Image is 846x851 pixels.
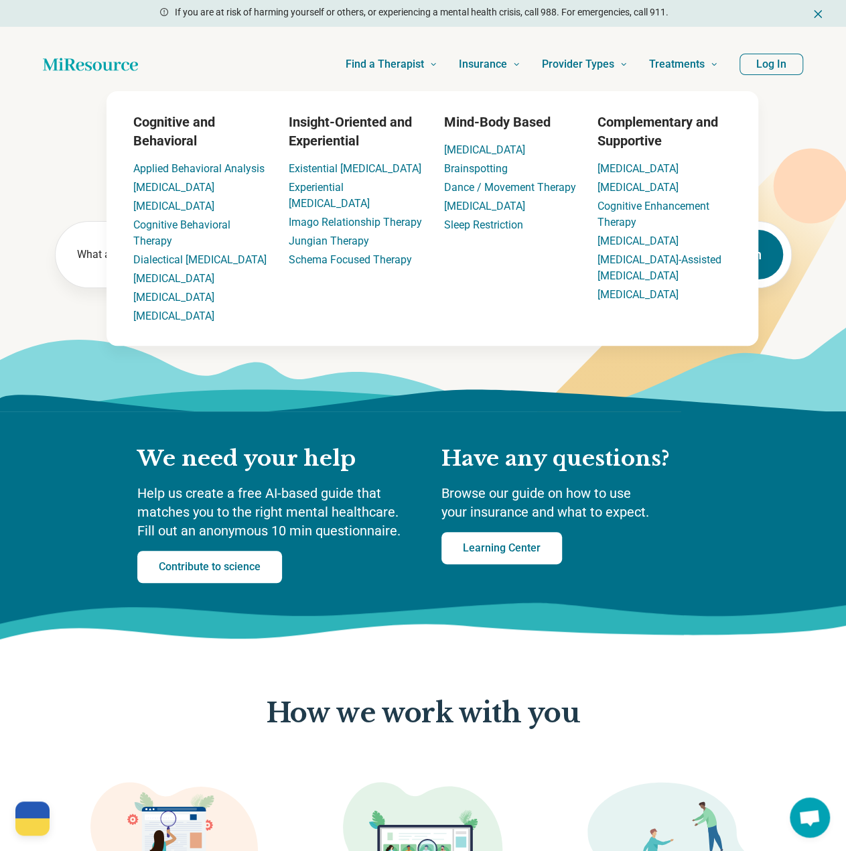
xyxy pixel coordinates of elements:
[444,143,525,156] a: [MEDICAL_DATA]
[289,181,370,210] a: Experiential [MEDICAL_DATA]
[459,38,520,91] a: Insurance
[441,445,709,473] h2: Have any questions?
[133,162,265,175] a: Applied Behavioral Analysis
[289,162,421,175] a: Existential [MEDICAL_DATA]
[133,272,214,285] a: [MEDICAL_DATA]
[597,235,679,247] a: [MEDICAL_DATA]
[289,216,422,228] a: Imago Relationship Therapy
[597,253,721,282] a: [MEDICAL_DATA]-Assisted [MEDICAL_DATA]
[289,113,423,150] h3: Insight-Oriented and Experiential
[133,253,267,266] a: Dialectical [MEDICAL_DATA]
[133,200,214,212] a: [MEDICAL_DATA]
[542,38,628,91] a: Provider Types
[133,291,214,304] a: [MEDICAL_DATA]
[597,181,679,194] a: [MEDICAL_DATA]
[597,200,709,228] a: Cognitive Enhancement Therapy
[43,51,138,78] a: Home page
[649,55,705,74] span: Treatments
[649,38,718,91] a: Treatments
[542,55,614,74] span: Provider Types
[811,5,825,21] button: Dismiss
[133,218,230,247] a: Cognitive Behavioral Therapy
[289,235,369,247] a: Jungian Therapy
[459,55,507,74] span: Insurance
[444,181,576,194] a: Dance / Movement Therapy
[289,253,412,266] a: Schema Focused Therapy
[444,218,523,231] a: Sleep Restriction
[444,162,508,175] a: Brainspotting
[266,698,579,729] p: How we work with you
[444,200,525,212] a: [MEDICAL_DATA]
[175,5,668,19] p: If you are at risk of harming yourself or others, or experiencing a mental health crisis, call 98...
[441,532,562,564] a: Learning Center
[133,181,214,194] a: [MEDICAL_DATA]
[597,162,679,175] a: [MEDICAL_DATA]
[346,38,437,91] a: Find a Therapist
[790,797,830,838] div: Open chat
[137,484,415,540] p: Help us create a free AI-based guide that matches you to the right mental healthcare. Fill out an...
[26,91,839,346] div: Treatments
[739,54,803,75] button: Log In
[444,113,576,131] h3: Mind-Body Based
[137,445,415,473] h2: We need your help
[137,551,282,583] a: Contribute to science
[597,113,731,150] h3: Complementary and Supportive
[346,55,424,74] span: Find a Therapist
[441,484,709,521] p: Browse our guide on how to use your insurance and what to expect.
[597,288,679,301] a: [MEDICAL_DATA]
[133,310,214,322] a: [MEDICAL_DATA]
[133,113,267,150] h3: Cognitive and Behavioral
